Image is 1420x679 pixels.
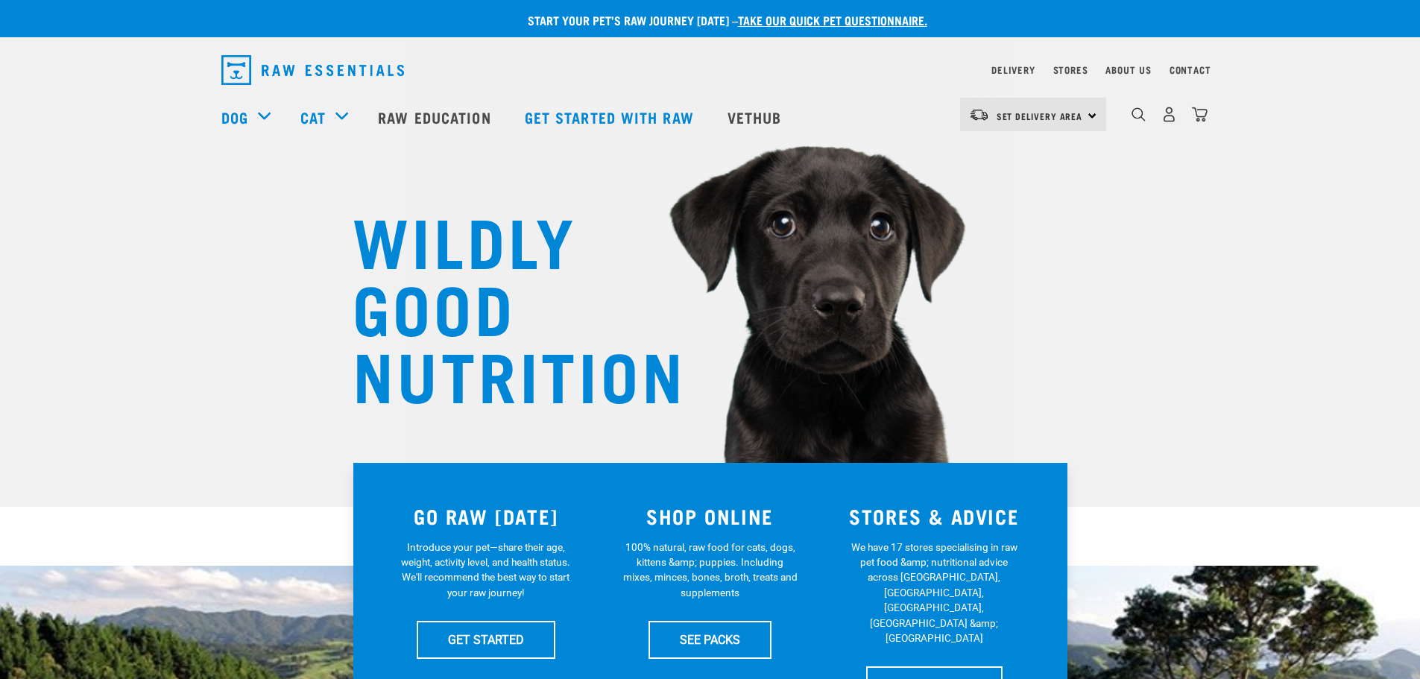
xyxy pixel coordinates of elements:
[510,87,713,147] a: Get started with Raw
[997,113,1083,119] span: Set Delivery Area
[1170,67,1211,72] a: Contact
[209,49,1211,91] nav: dropdown navigation
[622,540,798,601] p: 100% natural, raw food for cats, dogs, kittens &amp; puppies. Including mixes, minces, bones, bro...
[1053,67,1088,72] a: Stores
[353,205,651,406] h1: WILDLY GOOD NUTRITION
[1132,107,1146,121] img: home-icon-1@2x.png
[221,55,404,85] img: Raw Essentials Logo
[1161,107,1177,122] img: user.png
[969,108,989,121] img: van-moving.png
[383,505,590,528] h3: GO RAW [DATE]
[607,505,813,528] h3: SHOP ONLINE
[649,621,771,658] a: SEE PACKS
[1105,67,1151,72] a: About Us
[417,621,555,658] a: GET STARTED
[991,67,1035,72] a: Delivery
[363,87,509,147] a: Raw Education
[221,106,248,128] a: Dog
[398,540,573,601] p: Introduce your pet—share their age, weight, activity level, and health status. We'll recommend th...
[300,106,326,128] a: Cat
[831,505,1038,528] h3: STORES & ADVICE
[847,540,1022,646] p: We have 17 stores specialising in raw pet food &amp; nutritional advice across [GEOGRAPHIC_DATA],...
[738,16,927,23] a: take our quick pet questionnaire.
[1192,107,1208,122] img: home-icon@2x.png
[713,87,801,147] a: Vethub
